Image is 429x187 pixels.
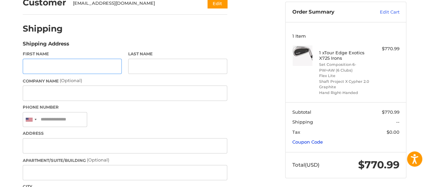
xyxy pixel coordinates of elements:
[319,79,371,90] li: Shaft Project X Cypher 2.0 Graphite
[319,73,371,79] li: Flex Lite
[23,112,39,127] div: United States: +1
[23,130,227,136] label: Address
[319,50,371,61] h4: 1 x Tour Edge Exotics X725 Irons
[60,78,82,83] small: (Optional)
[292,162,319,168] span: Total (USD)
[128,51,227,57] label: Last Name
[319,90,371,96] li: Hand Right-Handed
[292,129,300,135] span: Tax
[387,129,399,135] span: $0.00
[23,157,227,164] label: Apartment/Suite/Building
[373,45,399,52] div: $770.99
[382,109,399,115] span: $770.99
[292,119,313,125] span: Shipping
[23,51,122,57] label: First Name
[23,23,63,34] h2: Shipping
[292,9,365,16] h3: Order Summary
[23,77,227,84] label: Company Name
[23,104,227,110] label: Phone Number
[292,33,399,39] h3: 1 Item
[319,62,371,73] li: Set Composition 6-PW+AW (6 Clubs)
[292,109,311,115] span: Subtotal
[396,119,399,125] span: --
[365,9,399,16] a: Edit Cart
[87,157,109,163] small: (Optional)
[292,139,323,145] a: Coupon Code
[358,158,399,171] span: $770.99
[23,40,69,51] legend: Shipping Address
